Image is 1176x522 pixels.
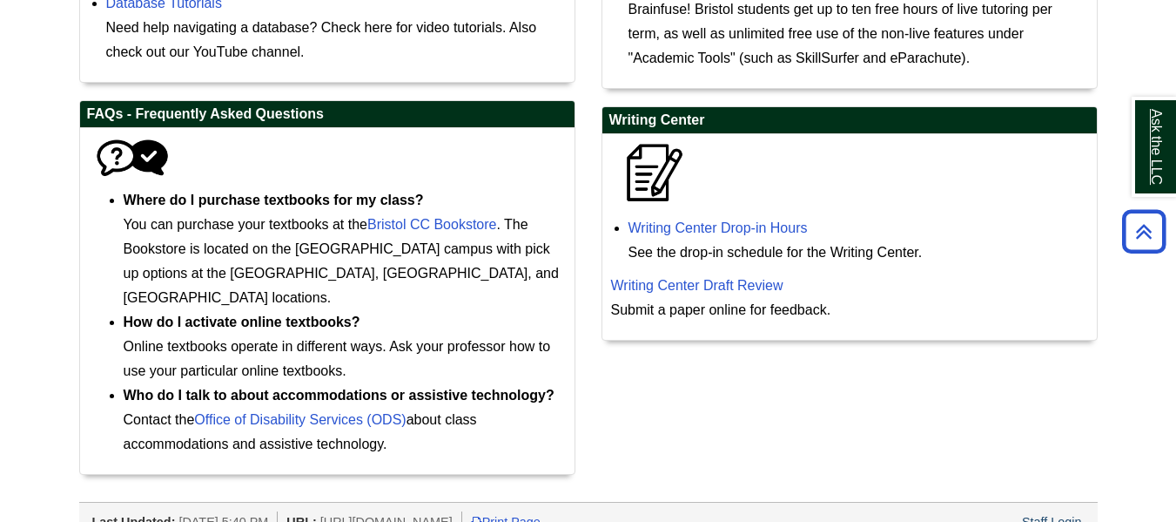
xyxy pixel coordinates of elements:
h2: FAQs - Frequently Asked Questions [80,101,575,128]
span: You can purchase your textbooks at the . The Bookstore is located on the [GEOGRAPHIC_DATA] campus... [124,193,559,305]
a: Writing Center Draft Review [611,278,783,293]
span: Contact the about class accommodations and assistive technology. [124,388,554,451]
strong: How do I activate online textbooks? [124,315,360,329]
div: See the drop-in schedule for the Writing Center. [628,241,1088,265]
a: Office of Disability Services (ODS) [194,412,406,427]
p: Submit a paper online for feedback. [611,274,1088,322]
span: Online textbooks operate in different ways. Ask your professor how to use your particular online ... [124,315,551,378]
strong: Where do I purchase textbooks for my class? [124,193,424,207]
div: Need help navigating a database? Check here for video tutorials. Also check out our YouTube channel. [106,16,566,64]
a: Writing Center Drop-in Hours [628,220,808,235]
strong: Who do I talk to about accommodations or assistive technology? [124,388,554,403]
a: Back to Top [1116,220,1172,243]
a: Bristol CC Bookstore [367,217,497,232]
h2: Writing Center [602,107,1097,134]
